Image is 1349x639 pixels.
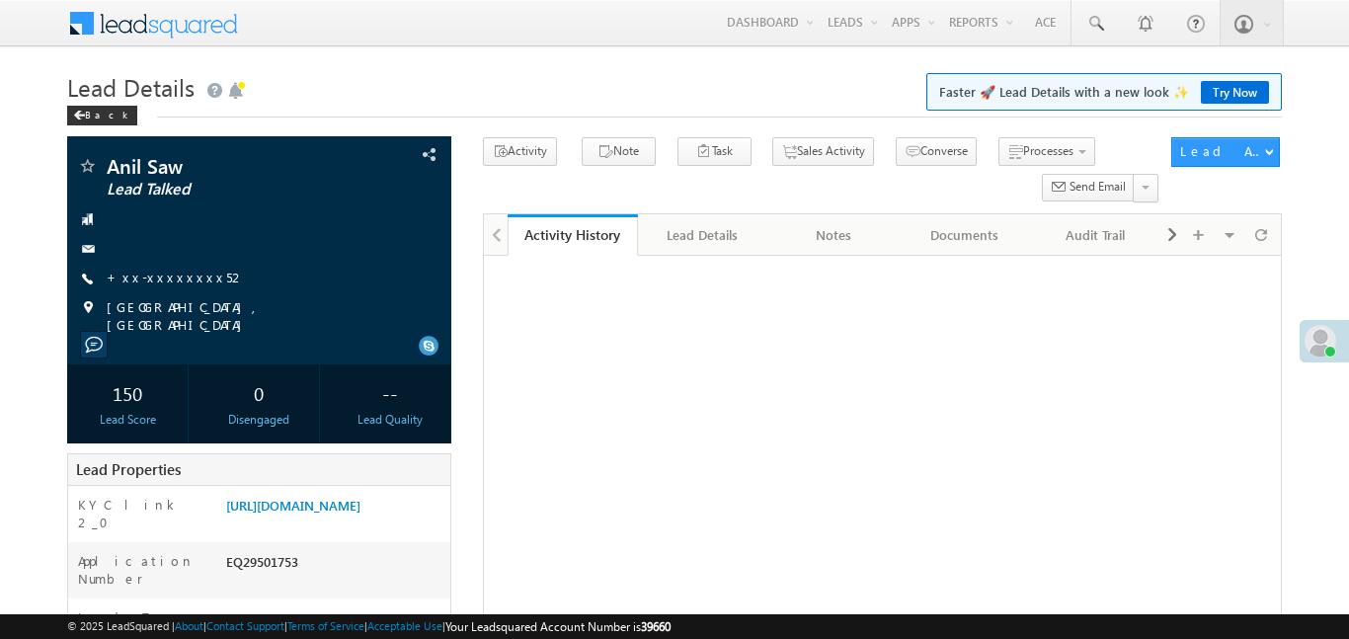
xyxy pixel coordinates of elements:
div: Documents [915,223,1012,247]
div: Lead Details [654,223,751,247]
div: EQ29501753 [221,552,450,580]
button: Send Email [1042,174,1135,202]
div: Lead Actions [1180,142,1264,160]
button: Lead Actions [1171,137,1280,167]
label: KYC link 2_0 [78,496,206,531]
span: Processes [1023,143,1073,158]
span: Lead Properties [76,459,181,479]
a: Try Now [1201,81,1269,104]
a: +xx-xxxxxxxx52 [107,269,246,285]
div: 0 [203,374,314,411]
button: Activity [483,137,557,166]
span: Lead Details [67,71,195,103]
span: © 2025 LeadSquared | | | | | [67,617,671,636]
span: Lead Talked [107,180,344,200]
label: Application Number [78,552,206,588]
div: Back [67,106,137,125]
button: Processes [998,137,1095,166]
button: Converse [896,137,977,166]
a: Contact Support [206,619,284,632]
a: Lead Details [638,214,768,256]
button: Note [582,137,656,166]
a: Activity History [508,214,638,256]
span: Faster 🚀 Lead Details with a new look ✨ [939,82,1269,102]
div: Disengaged [203,411,314,429]
a: Audit Trail [1030,214,1160,256]
span: Send Email [1070,178,1126,196]
div: Notes [785,223,882,247]
a: [URL][DOMAIN_NAME] [226,497,360,514]
label: Lead Type [78,608,181,626]
a: Terms of Service [287,619,364,632]
span: 39660 [641,619,671,634]
a: Acceptable Use [367,619,442,632]
div: Activity History [522,225,623,244]
div: PAID [221,608,450,636]
button: Sales Activity [772,137,874,166]
div: Audit Trail [1046,223,1143,247]
button: Task [677,137,752,166]
div: 150 [72,374,183,411]
a: About [175,619,203,632]
a: Documents [900,214,1030,256]
span: [GEOGRAPHIC_DATA], [GEOGRAPHIC_DATA] [107,298,416,334]
span: Your Leadsquared Account Number is [445,619,671,634]
a: Notes [769,214,900,256]
div: -- [335,374,445,411]
span: Anil Saw [107,156,344,176]
div: Lead Quality [335,411,445,429]
a: Back [67,105,147,121]
div: Lead Score [72,411,183,429]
